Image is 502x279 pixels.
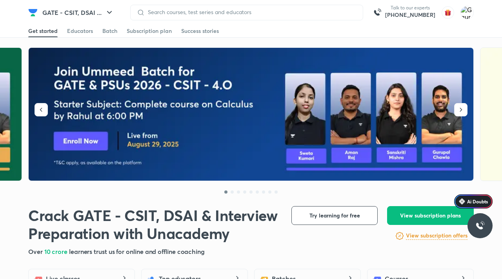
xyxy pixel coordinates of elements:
span: Try learning for free [309,212,360,219]
button: Try learning for free [291,206,378,225]
button: GATE - CSIT, DSAI ... [38,5,119,20]
div: Get started [28,27,58,35]
img: avatar [442,6,454,19]
span: 10 crore [44,247,69,255]
div: Subscription plan [127,27,172,35]
a: Get started [28,25,58,37]
img: ttu [475,221,485,230]
button: View subscription plans [387,206,474,225]
a: Educators [67,25,93,37]
a: [PHONE_NUMBER] [385,11,435,19]
div: Batch [102,27,117,35]
img: Icon [459,198,465,205]
a: Batch [102,25,117,37]
span: learners trust us for online and offline coaching [69,247,205,255]
img: Company Logo [28,8,38,17]
a: Subscription plan [127,25,172,37]
p: Talk to our experts [385,5,435,11]
div: Success stories [181,27,219,35]
img: Gaurav singh [460,6,474,19]
input: Search courses, test series and educators [145,9,356,15]
a: Ai Doubts [454,194,493,208]
h1: Crack GATE - CSIT, DSAI & Interview Preparation with Unacademy [28,206,279,242]
span: View subscription plans [400,212,461,219]
a: View subscription offers [406,231,467,241]
div: Educators [67,27,93,35]
a: Success stories [181,25,219,37]
span: Over [28,247,44,255]
h6: View subscription offers [406,232,467,240]
img: call-us [369,5,385,20]
span: Ai Doubts [467,198,488,205]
